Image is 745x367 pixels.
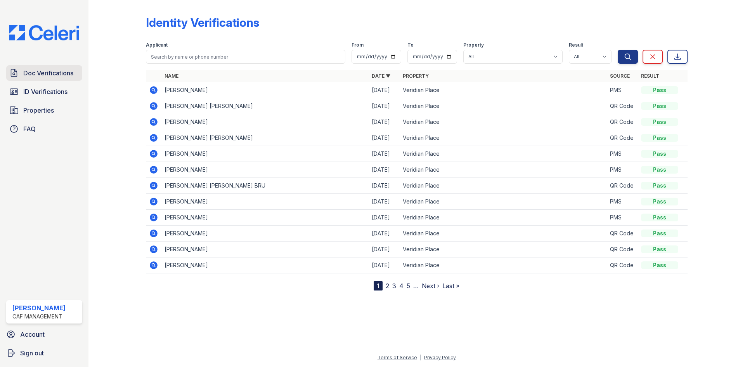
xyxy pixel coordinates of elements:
[420,355,421,360] div: |
[369,210,400,226] td: [DATE]
[20,330,45,339] span: Account
[424,355,456,360] a: Privacy Policy
[12,313,66,320] div: CAF Management
[607,162,638,178] td: PMS
[6,65,82,81] a: Doc Verifications
[400,98,607,114] td: Veridian Place
[161,82,369,98] td: [PERSON_NAME]
[23,106,54,115] span: Properties
[386,282,389,290] a: 2
[3,25,85,40] img: CE_Logo_Blue-a8612792a0a2168367f1c8372b55b34899dd931a85d93a1a3d3e32e68fde9ad4.png
[23,87,68,96] span: ID Verifications
[400,257,607,273] td: Veridian Place
[23,124,36,134] span: FAQ
[6,121,82,137] a: FAQ
[369,114,400,130] td: [DATE]
[400,194,607,210] td: Veridian Place
[641,134,678,142] div: Pass
[569,42,583,48] label: Result
[641,86,678,94] div: Pass
[641,102,678,110] div: Pass
[161,210,369,226] td: [PERSON_NAME]
[641,150,678,158] div: Pass
[352,42,364,48] label: From
[442,282,459,290] a: Last »
[372,73,390,79] a: Date ▼
[161,114,369,130] td: [PERSON_NAME]
[641,166,678,174] div: Pass
[641,73,659,79] a: Result
[161,226,369,242] td: [PERSON_NAME]
[165,73,178,79] a: Name
[369,98,400,114] td: [DATE]
[369,194,400,210] td: [DATE]
[641,118,678,126] div: Pass
[607,178,638,194] td: QR Code
[641,198,678,205] div: Pass
[6,103,82,118] a: Properties
[12,303,66,313] div: [PERSON_NAME]
[161,242,369,257] td: [PERSON_NAME]
[400,146,607,162] td: Veridian Place
[369,226,400,242] td: [DATE]
[607,130,638,146] td: QR Code
[641,182,678,190] div: Pass
[607,98,638,114] td: QR Code
[463,42,484,48] label: Property
[23,68,73,78] span: Doc Verifications
[161,162,369,178] td: [PERSON_NAME]
[399,282,404,290] a: 4
[607,242,638,257] td: QR Code
[146,50,345,64] input: Search by name or phone number
[407,42,414,48] label: To
[400,82,607,98] td: Veridian Place
[400,178,607,194] td: Veridian Place
[161,98,369,114] td: [PERSON_NAME] [PERSON_NAME]
[374,281,383,290] div: 1
[607,146,638,162] td: PMS
[407,282,410,290] a: 5
[369,146,400,162] td: [DATE]
[400,242,607,257] td: Veridian Place
[641,214,678,221] div: Pass
[3,345,85,361] a: Sign out
[369,162,400,178] td: [DATE]
[161,146,369,162] td: [PERSON_NAME]
[161,130,369,146] td: [PERSON_NAME] [PERSON_NAME]
[422,282,439,290] a: Next ›
[161,194,369,210] td: [PERSON_NAME]
[607,114,638,130] td: QR Code
[641,230,678,237] div: Pass
[369,178,400,194] td: [DATE]
[403,73,429,79] a: Property
[607,226,638,242] td: QR Code
[641,245,678,253] div: Pass
[607,82,638,98] td: PMS
[161,178,369,194] td: [PERSON_NAME] [PERSON_NAME] BRU
[20,348,44,358] span: Sign out
[413,281,419,290] span: …
[392,282,396,290] a: 3
[146,16,259,30] div: Identity Verifications
[6,84,82,99] a: ID Verifications
[400,226,607,242] td: Veridian Place
[369,242,400,257] td: [DATE]
[400,162,607,178] td: Veridian Place
[3,327,85,342] a: Account
[400,130,607,146] td: Veridian Place
[400,210,607,226] td: Veridian Place
[369,130,400,146] td: [DATE]
[369,82,400,98] td: [DATE]
[146,42,168,48] label: Applicant
[161,257,369,273] td: [PERSON_NAME]
[607,210,638,226] td: PMS
[400,114,607,130] td: Veridian Place
[378,355,417,360] a: Terms of Service
[607,194,638,210] td: PMS
[607,257,638,273] td: QR Code
[641,261,678,269] div: Pass
[610,73,630,79] a: Source
[369,257,400,273] td: [DATE]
